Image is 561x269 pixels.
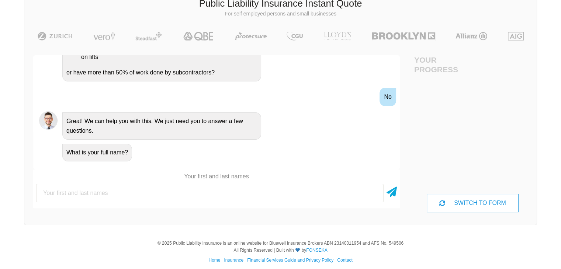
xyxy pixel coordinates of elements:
img: AIG | Public Liability Insurance [505,32,527,41]
img: Steadfast | Public Liability Insurance [132,32,165,41]
a: Contact [337,258,352,263]
a: Home [208,258,220,263]
img: LLOYD's | Public Liability Insurance [320,32,355,41]
div: SWITCH TO FORM [427,194,518,212]
p: For self employed persons and small businesses [30,10,531,18]
div: No [380,88,396,106]
img: Vero | Public Liability Insurance [90,32,118,41]
p: Your first and last names [33,172,400,181]
h4: Your Progress [414,55,473,74]
img: CGU | Public Liability Insurance [284,32,306,41]
a: Financial Services Guide and Privacy Policy [247,258,333,263]
a: Insurance [224,258,243,263]
div: Great! We can help you with this. We just need you to answer a few questions. [62,112,261,140]
img: Zurich | Public Liability Insurance [34,32,76,41]
img: Allianz | Public Liability Insurance [452,32,491,41]
img: QBE | Public Liability Insurance [179,32,219,41]
a: FONSEKA [306,248,327,253]
img: Chatbot | PLI [39,111,58,130]
input: Your first and last names [36,184,384,202]
div: What is your full name? [62,144,132,161]
img: Protecsure | Public Liability Insurance [232,32,270,41]
img: Brooklyn | Public Liability Insurance [369,32,438,41]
